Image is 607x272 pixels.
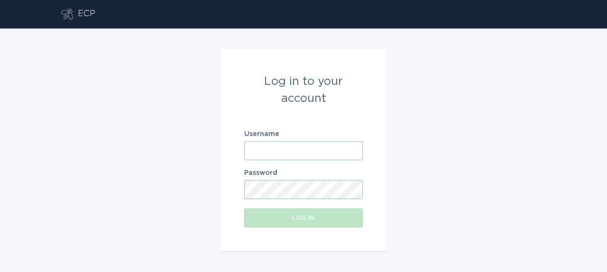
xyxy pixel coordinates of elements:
button: Log in [244,209,363,227]
label: Password [244,170,363,176]
div: Log in to your account [244,73,363,107]
button: Go to dashboard [61,9,73,20]
div: ECP [78,9,95,20]
div: Log in [249,215,358,221]
label: Username [244,131,363,137]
